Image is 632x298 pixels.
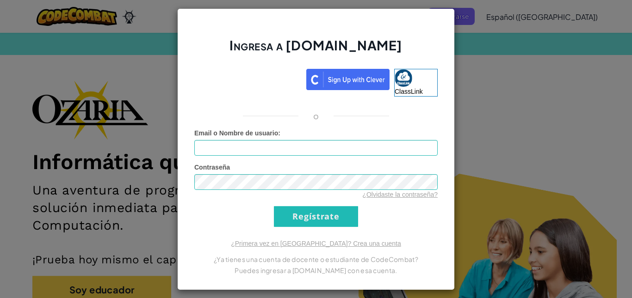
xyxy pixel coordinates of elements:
[194,265,438,276] p: Puedes ingresar a [DOMAIN_NAME] con esa cuenta.
[194,164,230,171] span: Contraseña
[231,240,401,247] a: ¿Primera vez en [GEOGRAPHIC_DATA]? Crea una cuenta
[194,254,438,265] p: ¿Ya tienes una cuenta de docente o estudiante de CodeCombat?
[194,36,438,63] h2: Ingresa a [DOMAIN_NAME]
[313,110,319,122] p: o
[306,69,390,90] img: clever_sso_button@2x.png
[395,88,423,95] span: ClassLink
[190,68,306,88] iframe: Botón de Acceder con Google
[194,129,278,137] span: Email o Nombre de usuario
[274,206,358,227] input: Regístrate
[395,69,412,87] img: classlink-logo-small.png
[362,191,438,198] a: ¿Olvidaste la contraseña?
[194,128,280,138] label: :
